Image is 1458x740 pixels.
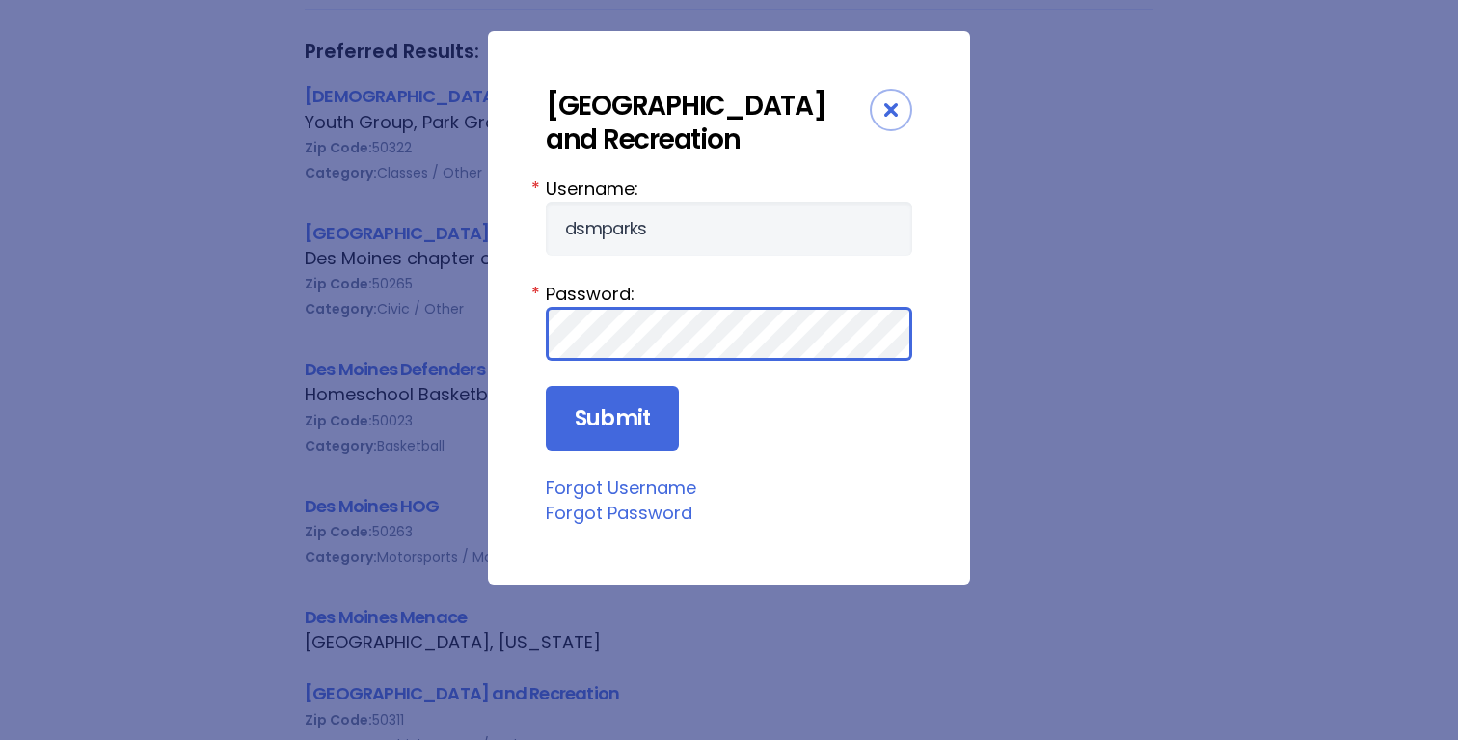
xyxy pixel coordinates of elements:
[546,386,679,452] input: Submit
[546,176,912,202] label: Username:
[546,89,870,156] div: [GEOGRAPHIC_DATA] and Recreation
[546,476,696,500] a: Forgot Username
[870,89,912,131] div: Close
[546,281,912,307] label: Password:
[546,501,692,525] a: Forgot Password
